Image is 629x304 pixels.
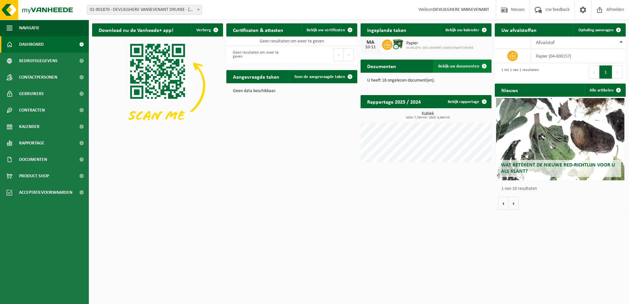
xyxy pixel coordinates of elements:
button: 1 [599,65,612,79]
span: Wat betekent de nieuwe RED-richtlijn voor u als klant? [501,163,615,174]
img: WB-1100-CU [392,38,404,50]
h2: Aangevraagde taken [226,70,286,83]
span: 2024: 7,700 m3 - 2025: 4,400 m3 [364,116,491,119]
h2: Documenten [361,60,403,72]
a: Wat betekent de nieuwe RED-richtlijn voor u als klant? [496,98,624,180]
span: Gebruikers [19,86,44,102]
h2: Certificaten & attesten [226,23,290,36]
button: Next [344,48,354,61]
span: Papier [406,41,473,46]
h2: Uw afvalstoffen [495,23,543,36]
button: Volgende [509,197,519,210]
span: Dashboard [19,36,44,53]
span: Afvalstof [536,40,555,45]
td: Geen resultaten om weer te geven [226,37,357,46]
span: 01-901870 - DEVLIEGHERE VANSEVENANT DRUKKE - OUDENBURG [87,5,202,14]
a: Bekijk uw documenten [433,60,491,73]
button: Verberg [191,23,222,37]
a: Bekijk uw kalender [440,23,491,37]
span: Navigatie [19,20,39,36]
h2: Download nu de Vanheede+ app! [92,23,180,36]
h3: Kubiek [364,112,491,119]
span: Rapportage [19,135,44,151]
a: Alle artikelen [584,84,625,97]
span: Bekijk uw certificaten [307,28,345,32]
div: Geen resultaten om weer te geven [230,47,289,62]
span: Verberg [196,28,211,32]
div: MA [364,40,377,45]
button: Previous [589,65,599,79]
img: Download de VHEPlus App [92,37,223,135]
button: Next [612,65,622,79]
a: Bekijk rapportage [442,95,491,108]
span: Kalender [19,118,39,135]
a: Bekijk uw certificaten [301,23,357,37]
span: Bedrijfsgegevens [19,53,58,69]
p: U heeft 18 ongelezen document(en). [367,78,485,83]
span: Acceptatievoorwaarden [19,184,72,201]
div: 10-11 [364,45,377,50]
span: Bekijk uw documenten [438,64,479,68]
div: 1 tot 1 van 1 resultaten [498,65,539,79]
span: Contracten [19,102,45,118]
span: Toon de aangevraagde taken [294,75,345,79]
span: Product Shop [19,168,49,184]
p: 1 van 10 resultaten [501,187,622,191]
a: Ophaling aanvragen [573,23,625,37]
button: Previous [333,48,344,61]
span: 01-901870 - DEVLIEGHERE VANSEVENANT DRUKKE [406,46,473,50]
h2: Ingeplande taken [361,23,413,36]
span: Ophaling aanvragen [578,28,614,32]
span: Contactpersonen [19,69,57,86]
td: papier (04-000157) [531,49,626,63]
p: Geen data beschikbaar. [233,89,351,93]
span: 01-901870 - DEVLIEGHERE VANSEVENANT DRUKKE - OUDENBURG [87,5,202,15]
a: Toon de aangevraagde taken [289,70,357,83]
button: Vorige [498,197,509,210]
span: Documenten [19,151,47,168]
h2: Nieuws [495,84,524,96]
span: Bekijk uw kalender [445,28,479,32]
strong: DEVLIEGHERE VANSEVENANT [433,7,489,12]
h2: Rapportage 2025 / 2024 [361,95,427,108]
